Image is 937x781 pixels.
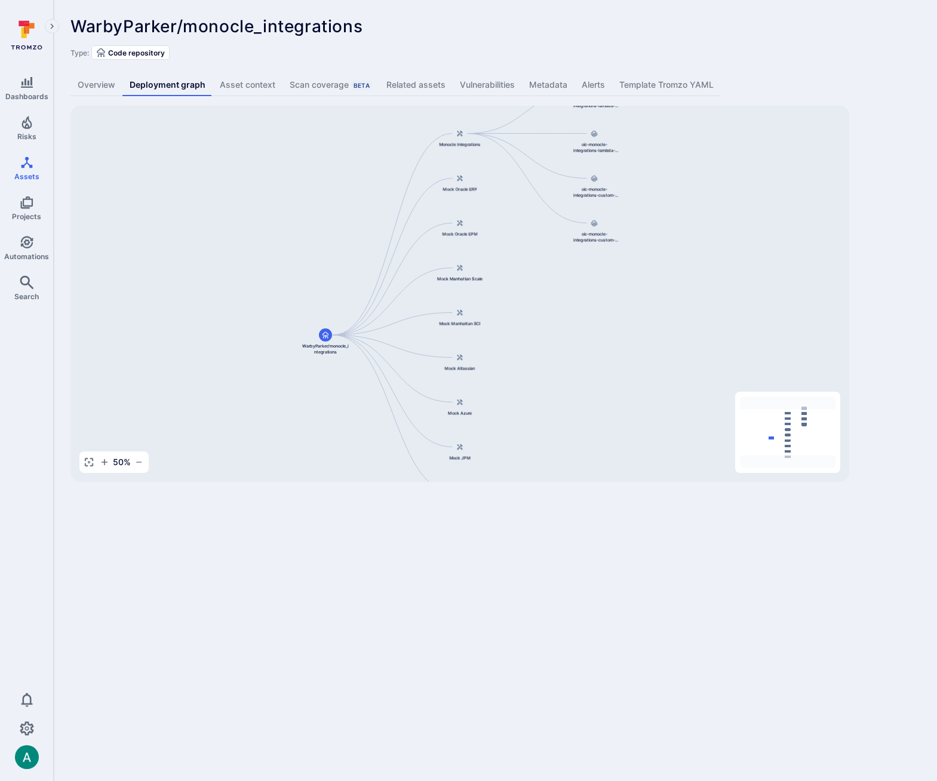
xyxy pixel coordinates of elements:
[575,74,612,96] a: Alerts
[45,19,59,33] button: Expand navigation menu
[379,74,453,96] a: Related assets
[12,212,41,221] span: Projects
[439,141,481,147] span: Monocle Integrations
[453,74,522,96] a: Vulnerabilities
[570,141,618,153] span: oic-monocle-integrations-lambda-stage-us-east-1
[17,132,36,141] span: Risks
[570,96,618,108] span: oic-monocle-integrations-lambda-prod-us-east-1
[570,230,618,242] span: oic-monocle-integrations-custom-auth-lambda-stage-us-east-1
[449,454,471,460] span: Mock JPM
[4,252,49,261] span: Automations
[70,48,89,57] span: Type:
[351,81,372,90] div: Beta
[443,186,477,192] span: Mock Oracle ERP
[14,292,39,301] span: Search
[48,21,56,32] i: Expand navigation menu
[70,74,920,96] div: Asset tabs
[5,92,48,101] span: Dashboards
[448,410,472,416] span: Mock Azure
[445,365,475,371] span: Mock Atlassian
[70,16,362,36] span: WarbyParker/monocle_integrations
[70,74,122,96] a: Overview
[122,74,213,96] a: Deployment graph
[439,320,481,326] span: Mock Manhattan SCI
[612,74,721,96] a: Template Tromzo YAML
[14,172,39,181] span: Assets
[302,343,349,355] span: WarbyParker/monocle_integrations
[290,79,372,91] div: Scan coverage
[15,745,39,769] img: ACg8ocLSa5mPYBaXNx3eFu_EmspyJX0laNWN7cXOFirfQ7srZveEpg=s96-c
[213,74,282,96] a: Asset context
[15,745,39,769] div: Arjan Dehar
[437,275,483,281] span: Mock Manhattan Scale
[570,186,618,198] span: oic-monocle-integrations-custom-auth-lambda-prod-us-east-1
[443,230,478,236] span: Mock Oracle EPM
[108,48,165,57] span: Code repository
[522,74,575,96] a: Metadata
[113,456,131,468] span: 50 %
